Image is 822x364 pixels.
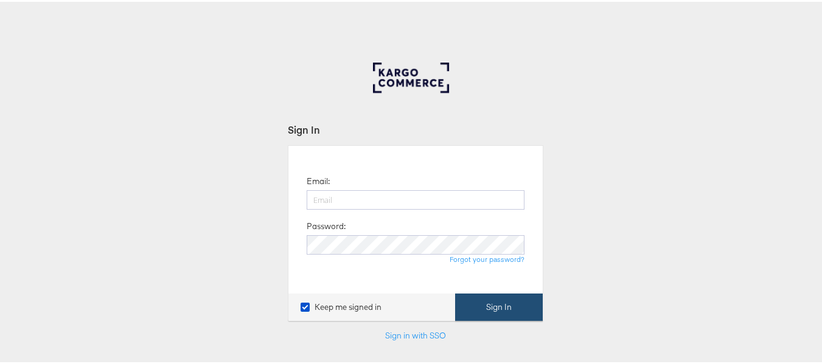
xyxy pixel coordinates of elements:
[301,300,381,311] label: Keep me signed in
[455,292,543,319] button: Sign In
[450,253,524,262] a: Forgot your password?
[307,174,330,185] label: Email:
[307,219,346,230] label: Password:
[307,188,524,208] input: Email
[385,328,446,339] a: Sign in with SSO
[288,121,543,135] div: Sign In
